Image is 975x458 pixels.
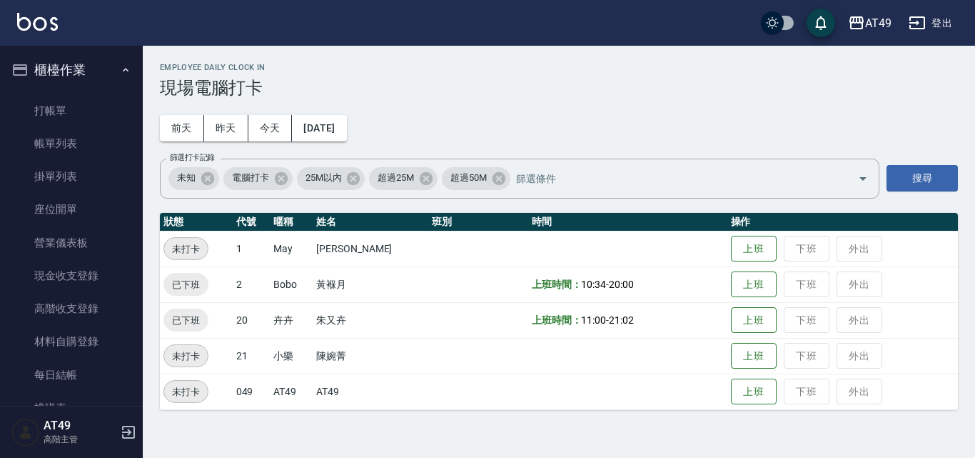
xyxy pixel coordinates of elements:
td: 卉卉 [270,302,313,338]
td: 20 [233,302,271,338]
span: 21:02 [609,314,634,326]
button: 前天 [160,115,204,141]
th: 班別 [428,213,527,232]
a: 打帳單 [6,94,137,127]
h3: 現場電腦打卡 [160,78,958,98]
a: 座位開單 [6,193,137,226]
a: 排班表 [6,392,137,424]
th: 姓名 [313,213,428,232]
span: 已下班 [163,313,208,328]
td: 黃褓月 [313,267,428,302]
a: 每日結帳 [6,359,137,392]
a: 營業儀表板 [6,226,137,259]
div: 電腦打卡 [223,167,293,190]
th: 代號 [233,213,271,232]
button: AT49 [842,9,897,38]
th: 操作 [727,213,958,232]
button: 搜尋 [886,165,958,191]
span: 11:00 [581,314,606,326]
td: May [270,231,313,267]
td: Bobo [270,267,313,302]
button: [DATE] [292,115,346,141]
a: 材料自購登錄 [6,325,137,358]
button: 上班 [731,236,777,262]
label: 篩選打卡記錄 [170,152,215,163]
td: 小樂 [270,338,313,374]
a: 現金收支登錄 [6,259,137,292]
span: 超過25M [369,171,423,185]
td: 049 [233,374,271,409]
button: Open [852,167,874,190]
a: 掛單列表 [6,160,137,193]
button: 上班 [731,272,777,298]
p: 高階主管 [44,433,116,446]
td: AT49 [270,374,313,409]
th: 時間 [528,213,727,232]
h5: AT49 [44,419,116,433]
span: 已下班 [163,277,208,292]
b: 上班時間： [532,279,582,290]
b: 上班時間： [532,314,582,326]
td: 2 [233,267,271,302]
td: 朱又卉 [313,302,428,338]
td: [PERSON_NAME] [313,231,428,267]
span: 10:34 [581,279,606,290]
button: 櫃檯作業 [6,51,137,89]
th: 暱稱 [270,213,313,232]
td: - [528,302,727,338]
img: Logo [17,13,58,31]
a: 帳單列表 [6,127,137,160]
span: 電腦打卡 [223,171,278,185]
div: 超過50M [442,167,510,190]
button: 上班 [731,379,777,405]
span: 未打卡 [164,384,208,399]
button: save [807,9,835,37]
span: 25M以內 [297,171,350,185]
span: 未打卡 [164,242,208,257]
img: Person [11,418,40,447]
button: 上班 [731,343,777,369]
span: 20:00 [609,279,634,290]
button: 今天 [248,115,293,141]
span: 超過50M [442,171,495,185]
div: 25M以內 [297,167,365,190]
button: 登出 [903,10,958,36]
input: 篩選條件 [512,166,833,191]
h2: Employee Daily Clock In [160,63,958,72]
div: 超過25M [369,167,438,190]
a: 高階收支登錄 [6,292,137,325]
td: 陳婉菁 [313,338,428,374]
td: 21 [233,338,271,374]
button: 上班 [731,307,777,334]
th: 狀態 [160,213,233,232]
button: 昨天 [204,115,248,141]
td: - [528,267,727,302]
span: 未知 [168,171,204,185]
td: AT49 [313,374,428,409]
td: 1 [233,231,271,267]
div: 未知 [168,167,219,190]
span: 未打卡 [164,349,208,364]
div: AT49 [865,14,891,32]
